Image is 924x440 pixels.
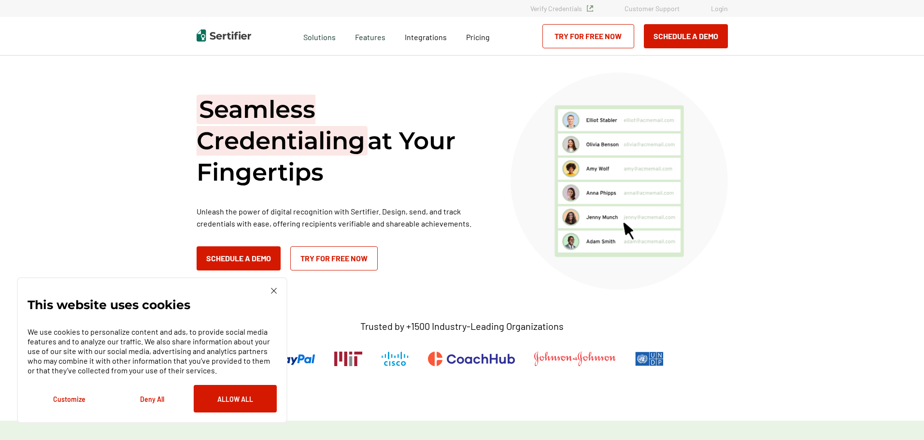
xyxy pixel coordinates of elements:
[355,30,385,42] span: Features
[466,30,490,42] a: Pricing
[194,385,277,412] button: Allow All
[466,32,490,42] span: Pricing
[197,95,368,156] span: Seamless Credentialing
[428,352,515,366] img: CoachHub
[530,4,593,13] a: Verify Credentials
[534,352,615,366] img: Johnson & Johnson
[625,4,680,13] a: Customer Support
[28,385,111,412] button: Customize
[303,30,336,42] span: Solutions
[28,327,277,375] p: We use cookies to personalize content and ads, to provide social media features and to analyze ou...
[260,352,315,366] img: PayPal
[197,29,251,42] img: Sertifier | Digital Credentialing Platform
[542,24,634,48] a: Try for Free Now
[635,352,664,366] img: UNDP
[197,246,281,270] button: Schedule a Demo
[382,352,409,366] img: Cisco
[586,191,616,196] g: Anna Phipps
[405,30,447,42] a: Integrations
[405,32,447,42] span: Integrations
[586,215,617,220] g: Jenny Munch
[624,191,673,195] g: anna@acmemail.com
[360,320,564,332] p: Trusted by +1500 Industry-Leading Organizations
[197,205,486,229] p: Unleash the power of digital recognition with Sertifier. Design, send, and track credentials with...
[711,4,728,13] a: Login
[334,352,362,366] img: Massachusetts Institute of Technology
[28,300,190,310] p: This website uses cookies
[644,24,728,48] button: Schedule a Demo
[197,94,486,188] h1: at Your Fingertips
[876,394,924,440] iframe: Chat Widget
[586,142,618,146] g: Olivia Benson
[290,246,378,270] a: Try for Free Now
[587,5,593,12] img: Verified
[586,118,617,122] g: Elliot Stabler
[271,288,277,294] img: Cookie Popup Close
[111,385,194,412] button: Deny All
